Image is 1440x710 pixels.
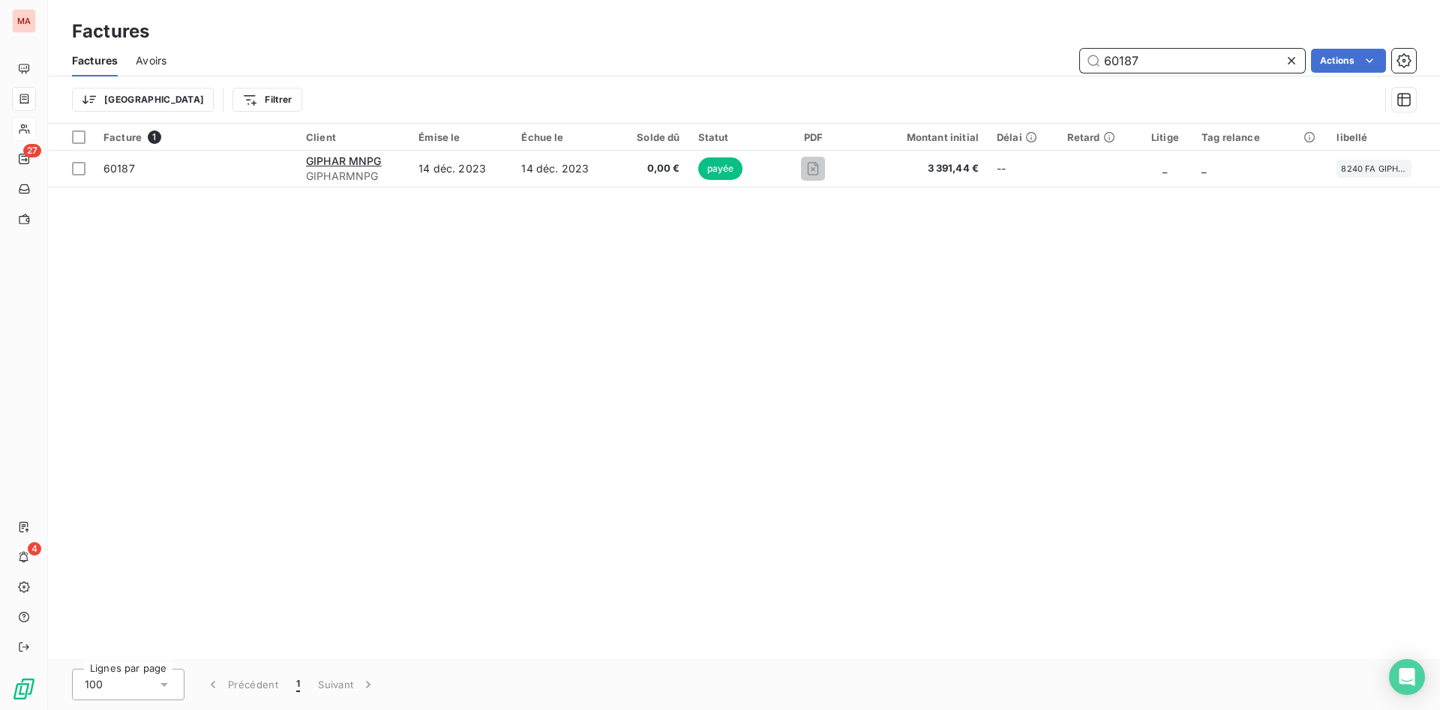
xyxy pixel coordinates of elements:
[196,669,287,700] button: Précédent
[309,669,385,700] button: Suivant
[512,151,615,187] td: 14 déc. 2023
[72,88,214,112] button: [GEOGRAPHIC_DATA]
[287,669,309,700] button: 1
[698,131,760,143] div: Statut
[1147,131,1183,143] div: Litige
[72,18,149,45] h3: Factures
[1341,164,1407,173] span: 8240 FA GIPHAR MNPG
[1311,49,1386,73] button: Actions
[1201,162,1206,175] span: _
[409,151,512,187] td: 14 déc. 2023
[418,131,503,143] div: Émise le
[698,157,743,180] span: payée
[988,151,1058,187] td: --
[72,53,118,68] span: Factures
[1389,659,1425,695] div: Open Intercom Messenger
[306,169,400,184] span: GIPHARMNPG
[103,162,135,175] span: 60187
[866,161,979,176] span: 3 391,44 €
[1162,162,1167,175] span: _
[12,677,36,701] img: Logo LeanPay
[28,542,41,556] span: 4
[148,130,161,144] span: 1
[1201,131,1318,143] div: Tag relance
[1080,49,1305,73] input: Rechercher
[997,131,1049,143] div: Délai
[136,53,166,68] span: Avoirs
[103,131,142,143] span: Facture
[23,144,41,157] span: 27
[866,131,979,143] div: Montant initial
[306,131,400,143] div: Client
[1336,131,1431,143] div: libellé
[1067,131,1129,143] div: Retard
[296,677,300,692] span: 1
[12,9,36,33] div: MA
[232,88,301,112] button: Filtrer
[306,154,382,167] span: GIPHAR MNPG
[521,131,606,143] div: Échue le
[625,161,680,176] span: 0,00 €
[778,131,848,143] div: PDF
[85,677,103,692] span: 100
[625,131,680,143] div: Solde dû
